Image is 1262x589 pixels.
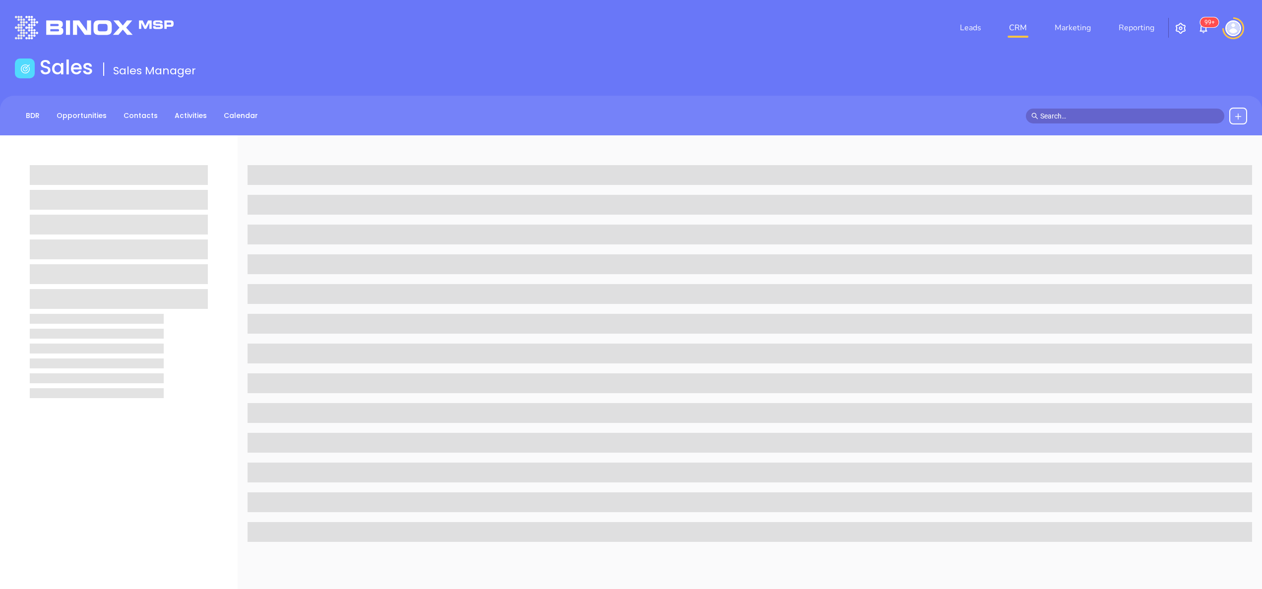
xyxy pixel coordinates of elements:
[113,63,196,78] span: Sales Manager
[40,56,93,79] h1: Sales
[1031,113,1038,119] span: search
[1005,18,1031,38] a: CRM
[218,108,264,124] a: Calendar
[51,108,113,124] a: Opportunities
[118,108,164,124] a: Contacts
[1115,18,1158,38] a: Reporting
[1051,18,1095,38] a: Marketing
[1225,20,1241,36] img: user
[15,16,174,39] img: logo
[956,18,985,38] a: Leads
[20,108,46,124] a: BDR
[1200,17,1219,27] sup: 100
[1198,22,1209,34] img: iconNotification
[169,108,213,124] a: Activities
[1040,111,1219,121] input: Search…
[1175,22,1187,34] img: iconSetting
